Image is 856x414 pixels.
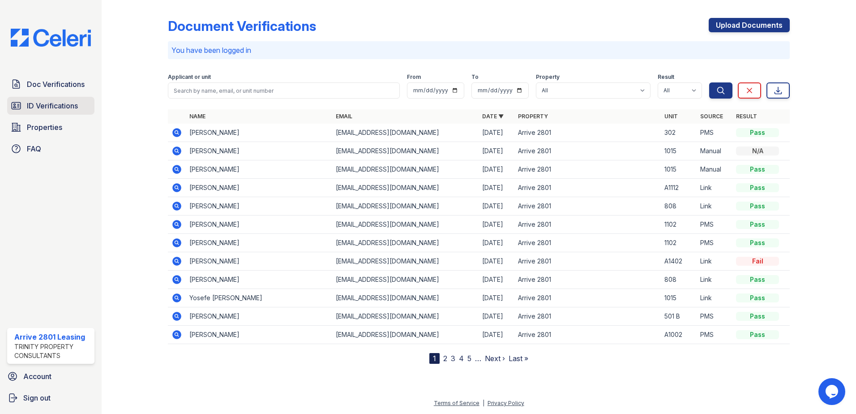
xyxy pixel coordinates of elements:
td: [DATE] [479,307,514,326]
td: Manual [697,142,732,160]
td: Link [697,252,732,271]
td: Link [697,179,732,197]
p: You have been logged in [171,45,786,56]
a: Date ▼ [482,113,504,120]
a: ID Verifications [7,97,94,115]
div: Pass [736,165,779,174]
td: [EMAIL_ADDRESS][DOMAIN_NAME] [332,307,479,326]
td: [DATE] [479,142,514,160]
td: 1015 [661,289,697,307]
td: 1015 [661,142,697,160]
td: [DATE] [479,197,514,216]
td: [DATE] [479,216,514,234]
td: Arrive 2801 [514,142,661,160]
div: Pass [736,128,779,137]
div: Pass [736,238,779,247]
a: Last » [509,354,528,363]
div: Arrive 2801 Leasing [14,332,91,342]
a: Result [736,113,757,120]
button: Sign out [4,389,98,407]
td: [EMAIL_ADDRESS][DOMAIN_NAME] [332,271,479,289]
td: [EMAIL_ADDRESS][DOMAIN_NAME] [332,179,479,197]
label: To [471,73,479,81]
td: Arrive 2801 [514,252,661,271]
td: Arrive 2801 [514,216,661,234]
div: Pass [736,312,779,321]
td: [DATE] [479,160,514,179]
div: Pass [736,330,779,339]
td: [DATE] [479,271,514,289]
td: [DATE] [479,179,514,197]
label: Property [536,73,560,81]
td: A1112 [661,179,697,197]
div: N/A [736,147,779,155]
td: [EMAIL_ADDRESS][DOMAIN_NAME] [332,197,479,216]
a: 3 [451,354,455,363]
a: Email [336,113,352,120]
td: 1102 [661,234,697,252]
a: Unit [664,113,678,120]
td: Link [697,271,732,289]
td: Arrive 2801 [514,326,661,344]
td: [PERSON_NAME] [186,234,332,252]
td: [EMAIL_ADDRESS][DOMAIN_NAME] [332,124,479,142]
a: FAQ [7,140,94,158]
td: 302 [661,124,697,142]
td: [PERSON_NAME] [186,179,332,197]
td: [EMAIL_ADDRESS][DOMAIN_NAME] [332,252,479,271]
div: Trinity Property Consultants [14,342,91,360]
td: 808 [661,197,697,216]
td: [EMAIL_ADDRESS][DOMAIN_NAME] [332,234,479,252]
td: Arrive 2801 [514,179,661,197]
td: A1002 [661,326,697,344]
td: PMS [697,326,732,344]
td: [PERSON_NAME] [186,326,332,344]
td: [DATE] [479,252,514,271]
a: Next › [485,354,505,363]
a: Upload Documents [709,18,790,32]
td: [PERSON_NAME] [186,216,332,234]
td: [EMAIL_ADDRESS][DOMAIN_NAME] [332,160,479,179]
td: [PERSON_NAME] [186,271,332,289]
td: PMS [697,216,732,234]
a: Name [189,113,205,120]
div: Pass [736,220,779,229]
td: Arrive 2801 [514,160,661,179]
div: Pass [736,202,779,211]
a: 2 [443,354,447,363]
td: Arrive 2801 [514,234,661,252]
td: PMS [697,307,732,326]
td: A1402 [661,252,697,271]
td: [PERSON_NAME] [186,252,332,271]
a: Properties [7,118,94,136]
iframe: chat widget [818,378,847,405]
td: [PERSON_NAME] [186,124,332,142]
a: Terms of Service [434,400,479,406]
span: ID Verifications [27,100,78,111]
td: Link [697,197,732,216]
label: From [407,73,421,81]
td: [EMAIL_ADDRESS][DOMAIN_NAME] [332,326,479,344]
td: Manual [697,160,732,179]
div: Document Verifications [168,18,316,34]
td: Link [697,289,732,307]
td: Arrive 2801 [514,289,661,307]
td: [PERSON_NAME] [186,160,332,179]
a: 5 [467,354,471,363]
td: [DATE] [479,234,514,252]
span: Doc Verifications [27,79,85,90]
a: Property [518,113,548,120]
a: Doc Verifications [7,75,94,93]
a: 4 [459,354,464,363]
div: Pass [736,293,779,302]
td: [DATE] [479,124,514,142]
span: FAQ [27,143,41,154]
td: Yosefe [PERSON_NAME] [186,289,332,307]
td: Arrive 2801 [514,197,661,216]
span: Sign out [23,392,51,403]
label: Result [658,73,674,81]
a: Source [700,113,723,120]
td: [PERSON_NAME] [186,307,332,326]
td: 1015 [661,160,697,179]
td: 1102 [661,216,697,234]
